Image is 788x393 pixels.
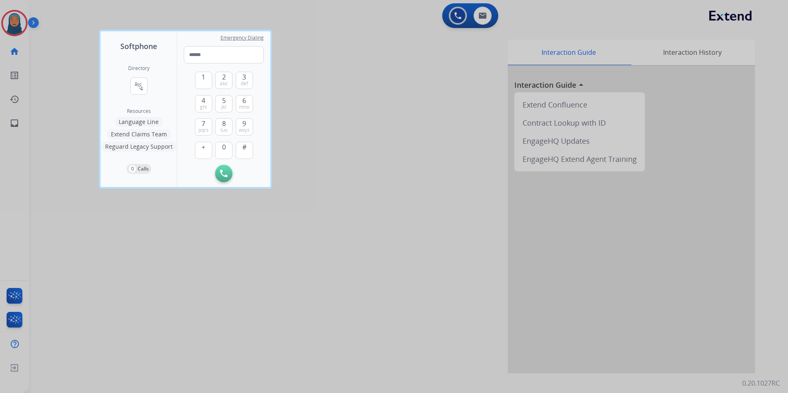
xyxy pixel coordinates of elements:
[236,142,253,159] button: #
[127,164,151,174] button: 0Calls
[202,72,205,82] span: 1
[241,80,248,87] span: def
[215,142,232,159] button: 0
[239,127,250,133] span: wxyz
[220,80,228,87] span: abc
[222,119,226,129] span: 8
[128,65,150,72] h2: Directory
[236,95,253,112] button: 6mno
[107,129,171,139] button: Extend Claims Team
[742,378,780,388] p: 0.20.1027RC
[120,40,157,52] span: Softphone
[134,81,144,91] mat-icon: connect_without_contact
[220,170,227,177] img: call-button
[239,104,249,110] span: mno
[195,142,212,159] button: +
[222,72,226,82] span: 2
[198,127,209,133] span: pqrs
[101,142,177,152] button: Reguard Legacy Support
[200,104,207,110] span: ghi
[129,165,136,173] p: 0
[127,108,151,115] span: Resources
[221,104,226,110] span: jkl
[222,142,226,152] span: 0
[220,127,227,133] span: tuv
[236,118,253,136] button: 9wxyz
[215,72,232,89] button: 2abc
[242,96,246,105] span: 6
[195,72,212,89] button: 1
[236,72,253,89] button: 3def
[195,118,212,136] button: 7pqrs
[138,165,149,173] p: Calls
[202,119,205,129] span: 7
[242,119,246,129] span: 9
[195,95,212,112] button: 4ghi
[215,95,232,112] button: 5jkl
[202,142,205,152] span: +
[115,117,163,127] button: Language Line
[202,96,205,105] span: 4
[242,142,246,152] span: #
[222,96,226,105] span: 5
[242,72,246,82] span: 3
[220,35,264,41] span: Emergency Dialing
[215,118,232,136] button: 8tuv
